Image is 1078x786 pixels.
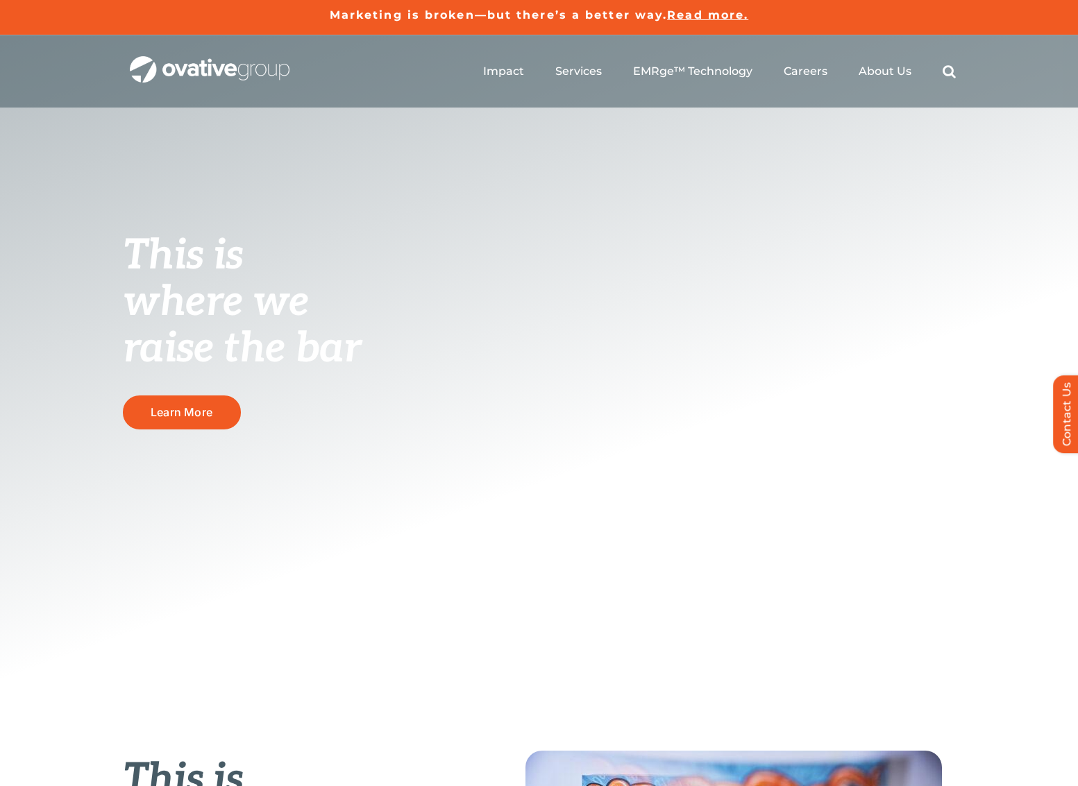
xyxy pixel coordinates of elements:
a: Impact [483,65,524,78]
a: OG_Full_horizontal_WHT [130,55,289,68]
span: This is [123,231,244,281]
a: EMRge™ Technology [633,65,752,78]
a: Services [555,65,602,78]
a: Search [943,65,956,78]
a: Marketing is broken—but there’s a better way. [330,8,668,22]
span: where we raise the bar [123,277,361,374]
a: Read more. [667,8,748,22]
nav: Menu [483,49,956,94]
span: Learn More [151,406,212,419]
a: About Us [859,65,911,78]
a: Learn More [123,395,241,429]
a: Careers [784,65,827,78]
